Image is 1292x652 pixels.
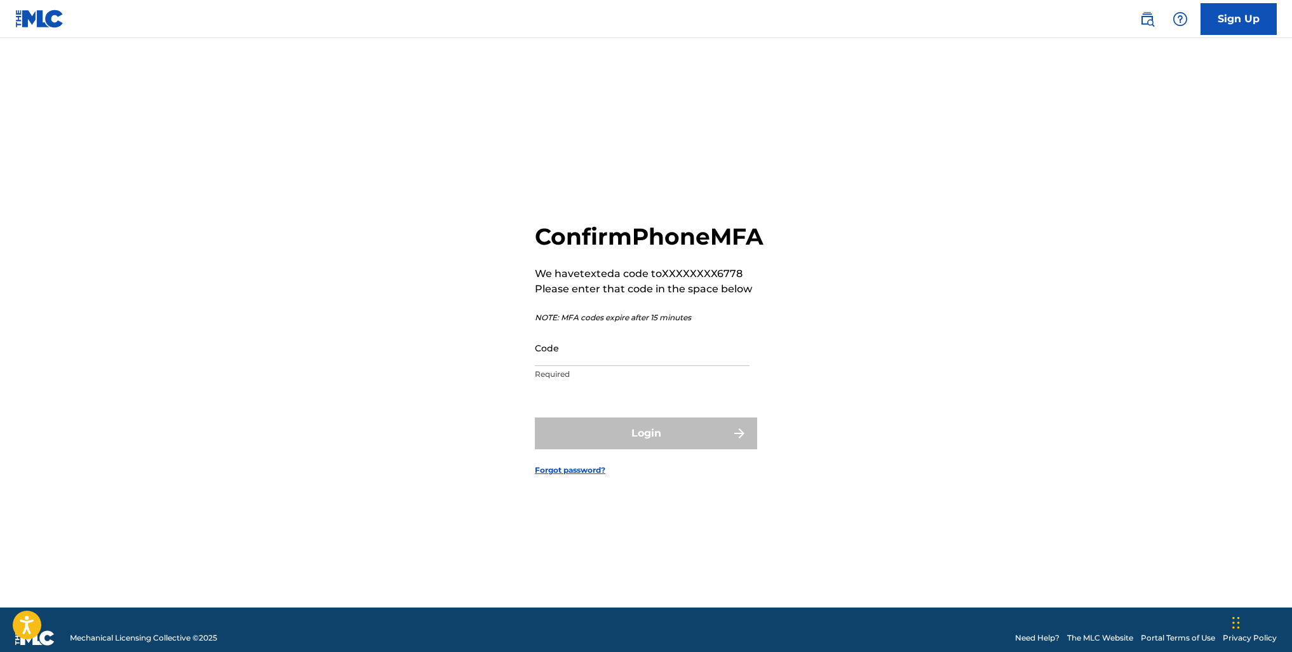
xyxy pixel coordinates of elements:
p: We have texted a code to XXXXXXXX6778 [535,266,764,282]
a: Need Help? [1015,632,1060,644]
a: Public Search [1134,6,1160,32]
p: Required [535,369,750,380]
a: Portal Terms of Use [1141,632,1215,644]
div: Drag [1232,604,1240,642]
img: MLC Logo [15,10,64,28]
img: help [1173,11,1188,27]
h2: Confirm Phone MFA [535,222,764,251]
a: The MLC Website [1067,632,1133,644]
a: Privacy Policy [1223,632,1277,644]
span: Mechanical Licensing Collective © 2025 [70,632,217,644]
a: Sign Up [1201,3,1277,35]
p: NOTE: MFA codes expire after 15 minutes [535,312,764,323]
iframe: Chat Widget [1228,591,1292,652]
img: logo [15,630,55,646]
p: Please enter that code in the space below [535,282,764,297]
img: search [1140,11,1155,27]
a: Forgot password? [535,465,605,476]
div: Help [1168,6,1193,32]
